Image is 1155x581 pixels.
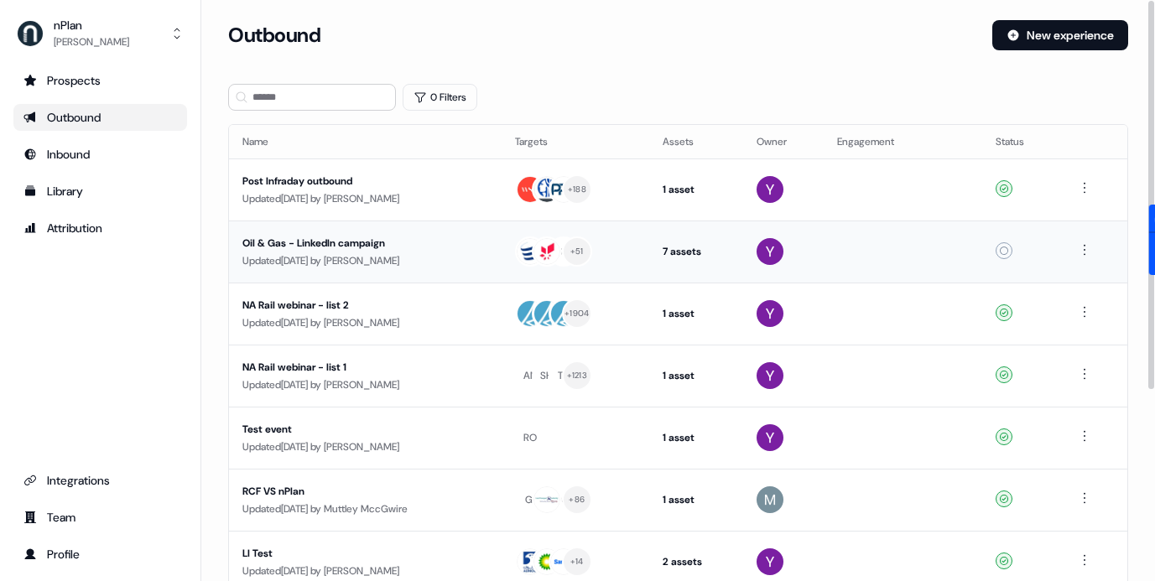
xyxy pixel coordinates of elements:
div: NA Rail webinar - list 1 [242,359,488,376]
img: Yuriy [757,176,783,203]
th: Assets [649,125,743,158]
div: Test event [242,421,488,438]
th: Owner [743,125,824,158]
div: TH [558,367,570,384]
div: 1 asset [663,367,730,384]
div: 1 asset [663,305,730,322]
div: 1 asset [663,429,730,446]
div: Prospects [23,72,177,89]
div: + 14 [570,554,584,569]
a: Go to attribution [13,215,187,241]
div: Attribution [23,220,177,236]
div: + 1213 [567,368,587,383]
div: GI [525,491,534,508]
img: Muttley [757,486,783,513]
img: Yuriy [757,238,783,265]
div: Library [23,183,177,200]
div: 2 assets [663,553,730,570]
img: Yuriy [757,300,783,327]
img: Yuriy [757,362,783,389]
div: Post Infraday outbound [242,173,488,189]
div: Profile [23,546,177,563]
div: + 188 [568,182,586,197]
th: Status [982,125,1061,158]
th: Engagement [824,125,982,158]
div: Integrations [23,472,177,489]
a: Go to team [13,504,187,531]
div: LI Test [242,545,488,562]
div: 1 asset [663,491,730,508]
div: Updated [DATE] by [PERSON_NAME] [242,438,488,455]
button: New experience [992,20,1128,50]
div: nPlan [54,17,129,34]
div: + 86 [569,492,585,507]
button: nPlan[PERSON_NAME] [13,13,187,54]
div: SH [540,367,553,384]
div: Inbound [23,146,177,163]
button: 0 Filters [403,84,477,111]
a: Go to templates [13,178,187,205]
div: AN [523,367,537,384]
div: Updated [DATE] by [PERSON_NAME] [242,314,488,331]
div: Updated [DATE] by [PERSON_NAME] [242,252,488,269]
div: NA Rail webinar - list 2 [242,297,488,314]
div: 7 assets [663,243,730,260]
div: [PERSON_NAME] [54,34,129,50]
a: Go to prospects [13,67,187,94]
div: Oil & Gas - LinkedIn campaign [242,235,488,252]
div: + 1904 [564,306,589,321]
div: Updated [DATE] by [PERSON_NAME] [242,190,488,207]
a: Go to outbound experience [13,104,187,131]
div: RCF VS nPlan [242,483,488,500]
div: RO [523,429,537,446]
th: Targets [502,125,649,158]
div: Updated [DATE] by Muttley MccGwire [242,501,488,517]
a: Go to Inbound [13,141,187,168]
div: + 51 [570,244,584,259]
img: Yuriy [757,424,783,451]
div: Team [23,509,177,526]
div: 1 asset [663,181,730,198]
div: Updated [DATE] by [PERSON_NAME] [242,376,488,393]
h3: Outbound [228,23,320,48]
div: Updated [DATE] by [PERSON_NAME] [242,563,488,579]
a: Go to profile [13,541,187,568]
div: Outbound [23,109,177,126]
a: Go to integrations [13,467,187,494]
th: Name [229,125,502,158]
img: Yuriy [757,548,783,575]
